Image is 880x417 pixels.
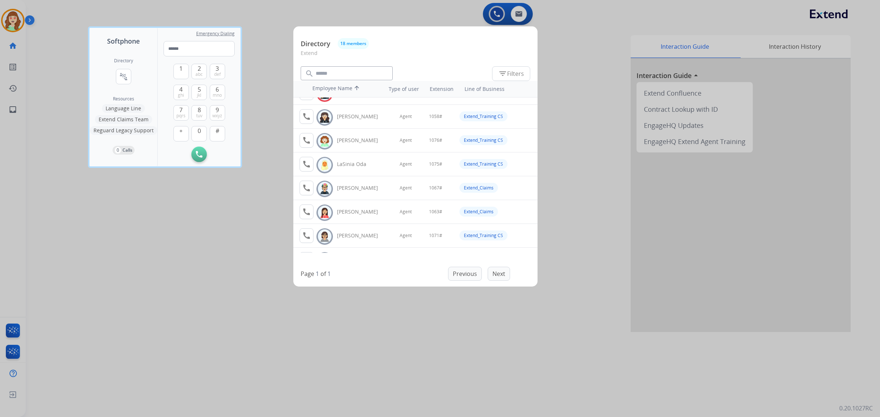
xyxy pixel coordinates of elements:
p: Page [301,269,314,278]
th: Type of user [378,82,423,96]
div: Extend_Training CS [459,135,507,145]
button: # [210,126,225,141]
span: pqrs [176,113,186,119]
mat-icon: call [302,136,311,145]
mat-icon: connect_without_contact [119,72,128,81]
div: [PERSON_NAME] [337,113,386,120]
button: Filters [492,66,530,81]
button: Reguard Legacy Support [90,126,157,135]
th: Employee Name [309,81,375,97]
span: Agent [400,233,412,239]
p: of [320,269,326,278]
mat-icon: search [305,69,314,78]
span: Agent [400,209,412,215]
span: mno [213,92,222,98]
img: avatar [319,159,330,171]
span: Agent [400,161,412,167]
span: def [214,71,221,77]
span: 5 [198,85,201,94]
span: Agent [400,114,412,119]
th: Extension [426,82,457,96]
button: 0Calls [113,146,135,155]
span: 1 [179,64,183,73]
div: [PERSON_NAME] [337,137,386,144]
span: 1076# [429,137,442,143]
mat-icon: call [302,160,311,169]
button: 0 [191,126,207,141]
span: Filters [498,69,524,78]
mat-icon: call [302,207,311,216]
p: 0.20.1027RC [839,404,873,413]
span: 0 [198,126,201,135]
button: + [173,126,189,141]
mat-icon: call [302,184,311,192]
button: 2abc [191,64,207,79]
span: jkl [197,92,201,98]
h2: Directory [114,58,133,64]
button: 7pqrs [173,105,189,121]
span: Softphone [107,36,140,46]
span: 1058# [429,114,442,119]
span: 6 [216,85,219,94]
span: tuv [196,113,202,119]
img: call-button [196,151,202,158]
span: 7 [179,106,183,114]
span: 1075# [429,161,442,167]
button: 9wxyz [210,105,225,121]
span: abc [195,71,203,77]
button: 1 [173,64,189,79]
img: avatar [319,136,330,147]
span: 1063# [429,209,442,215]
mat-icon: call [302,112,311,121]
span: 9 [216,106,219,114]
span: 2 [198,64,201,73]
th: Line of Business [461,82,534,96]
div: Extend_Claims [459,207,498,217]
div: [PERSON_NAME] [337,232,386,239]
span: 1067# [429,185,442,191]
button: 8tuv [191,105,207,121]
span: Resources [113,96,134,102]
mat-icon: filter_list [498,69,507,78]
mat-icon: call [302,231,311,240]
span: 8 [198,106,201,114]
button: Language Line [102,104,145,113]
span: # [216,126,219,135]
span: Agent [400,137,412,143]
span: 3 [216,64,219,73]
p: Calls [122,147,132,154]
button: 3def [210,64,225,79]
span: wxyz [212,113,222,119]
div: LaSinia Oda [337,160,386,168]
div: Extend_Training CS [459,230,507,240]
span: + [179,126,183,135]
p: 0 [115,147,121,154]
p: Directory [301,39,330,49]
span: Agent [400,185,412,191]
button: 4ghi [173,85,189,100]
button: 5jkl [191,85,207,100]
div: Extend_Claims [459,183,498,193]
span: Emergency Dialing [196,31,235,37]
div: [PERSON_NAME] [337,208,386,215]
mat-icon: arrow_upward [352,85,361,93]
p: Extend [301,49,530,63]
img: avatar [319,183,330,195]
button: 6mno [210,85,225,100]
img: avatar [319,112,330,123]
button: 18 members [338,38,369,49]
span: 1071# [429,233,442,239]
div: Extend_Training CS [459,159,507,169]
img: avatar [319,207,330,218]
span: ghi [178,92,184,98]
div: [PERSON_NAME] [337,184,386,192]
div: Extend_Training CS [459,111,507,121]
img: avatar [319,231,330,242]
button: Extend Claims Team [95,115,152,124]
span: 4 [179,85,183,94]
